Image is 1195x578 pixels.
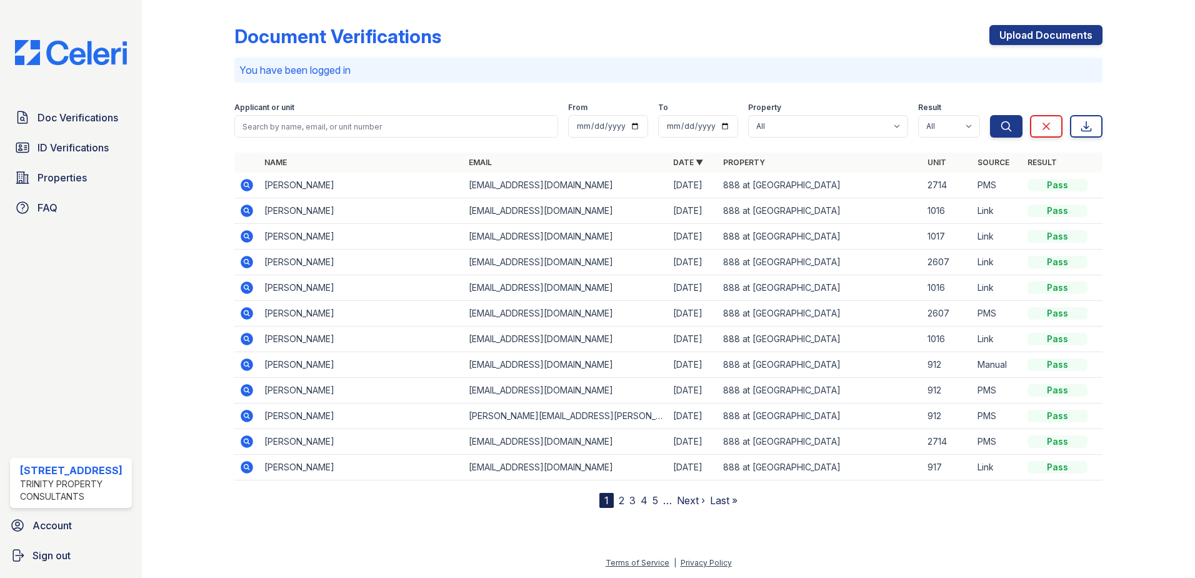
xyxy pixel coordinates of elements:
[718,173,922,198] td: 888 at [GEOGRAPHIC_DATA]
[972,224,1022,250] td: Link
[668,327,718,352] td: [DATE]
[718,198,922,224] td: 888 at [GEOGRAPHIC_DATA]
[37,110,118,125] span: Doc Verifications
[5,543,137,568] a: Sign out
[20,478,127,503] div: Trinity Property Consultants
[464,455,668,480] td: [EMAIL_ADDRESS][DOMAIN_NAME]
[234,25,441,48] div: Document Verifications
[922,198,972,224] td: 1016
[922,352,972,378] td: 912
[37,200,57,215] span: FAQ
[464,403,668,429] td: [PERSON_NAME][EMAIL_ADDRESS][PERSON_NAME][DOMAIN_NAME]
[1027,358,1087,371] div: Pass
[1027,410,1087,422] div: Pass
[264,158,287,167] a: Name
[922,250,972,275] td: 2607
[718,455,922,480] td: 888 at [GEOGRAPHIC_DATA]
[681,558,732,567] a: Privacy Policy
[32,518,72,533] span: Account
[989,25,1102,45] a: Upload Documents
[259,275,464,301] td: [PERSON_NAME]
[1027,158,1057,167] a: Result
[718,250,922,275] td: 888 at [GEOGRAPHIC_DATA]
[748,103,781,113] label: Property
[718,301,922,327] td: 888 at [GEOGRAPHIC_DATA]
[718,327,922,352] td: 888 at [GEOGRAPHIC_DATA]
[464,327,668,352] td: [EMAIL_ADDRESS][DOMAIN_NAME]
[619,494,624,507] a: 2
[922,429,972,455] td: 2714
[464,173,668,198] td: [EMAIL_ADDRESS][DOMAIN_NAME]
[668,378,718,403] td: [DATE]
[259,224,464,250] td: [PERSON_NAME]
[723,158,765,167] a: Property
[464,352,668,378] td: [EMAIL_ADDRESS][DOMAIN_NAME]
[668,403,718,429] td: [DATE]
[1027,307,1087,320] div: Pass
[718,378,922,403] td: 888 at [GEOGRAPHIC_DATA]
[10,165,132,190] a: Properties
[1027,461,1087,474] div: Pass
[718,403,922,429] td: 888 at [GEOGRAPHIC_DATA]
[972,378,1022,403] td: PMS
[972,301,1022,327] td: PMS
[1027,230,1087,243] div: Pass
[922,403,972,429] td: 912
[674,558,676,567] div: |
[922,224,972,250] td: 1017
[668,250,718,275] td: [DATE]
[10,105,132,130] a: Doc Verifications
[464,378,668,403] td: [EMAIL_ADDRESS][DOMAIN_NAME]
[972,455,1022,480] td: Link
[977,158,1009,167] a: Source
[234,103,294,113] label: Applicant or unit
[677,494,705,507] a: Next ›
[1027,333,1087,345] div: Pass
[922,455,972,480] td: 917
[972,275,1022,301] td: Link
[1027,179,1087,191] div: Pass
[469,158,492,167] a: Email
[464,275,668,301] td: [EMAIL_ADDRESS][DOMAIN_NAME]
[718,352,922,378] td: 888 at [GEOGRAPHIC_DATA]
[918,103,941,113] label: Result
[668,275,718,301] td: [DATE]
[599,493,614,508] div: 1
[568,103,587,113] label: From
[37,140,109,155] span: ID Verifications
[464,301,668,327] td: [EMAIL_ADDRESS][DOMAIN_NAME]
[718,224,922,250] td: 888 at [GEOGRAPHIC_DATA]
[641,494,647,507] a: 4
[259,301,464,327] td: [PERSON_NAME]
[10,135,132,160] a: ID Verifications
[464,224,668,250] td: [EMAIL_ADDRESS][DOMAIN_NAME]
[922,173,972,198] td: 2714
[259,198,464,224] td: [PERSON_NAME]
[259,429,464,455] td: [PERSON_NAME]
[922,327,972,352] td: 1016
[668,173,718,198] td: [DATE]
[259,173,464,198] td: [PERSON_NAME]
[972,327,1022,352] td: Link
[673,158,703,167] a: Date ▼
[1027,256,1087,268] div: Pass
[668,224,718,250] td: [DATE]
[1027,205,1087,217] div: Pass
[259,403,464,429] td: [PERSON_NAME]
[606,558,669,567] a: Terms of Service
[259,327,464,352] td: [PERSON_NAME]
[663,493,672,508] span: …
[259,455,464,480] td: [PERSON_NAME]
[972,198,1022,224] td: Link
[668,455,718,480] td: [DATE]
[5,513,137,538] a: Account
[668,352,718,378] td: [DATE]
[972,352,1022,378] td: Manual
[1027,384,1087,397] div: Pass
[658,103,668,113] label: To
[652,494,658,507] a: 5
[922,275,972,301] td: 1016
[668,301,718,327] td: [DATE]
[37,170,87,185] span: Properties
